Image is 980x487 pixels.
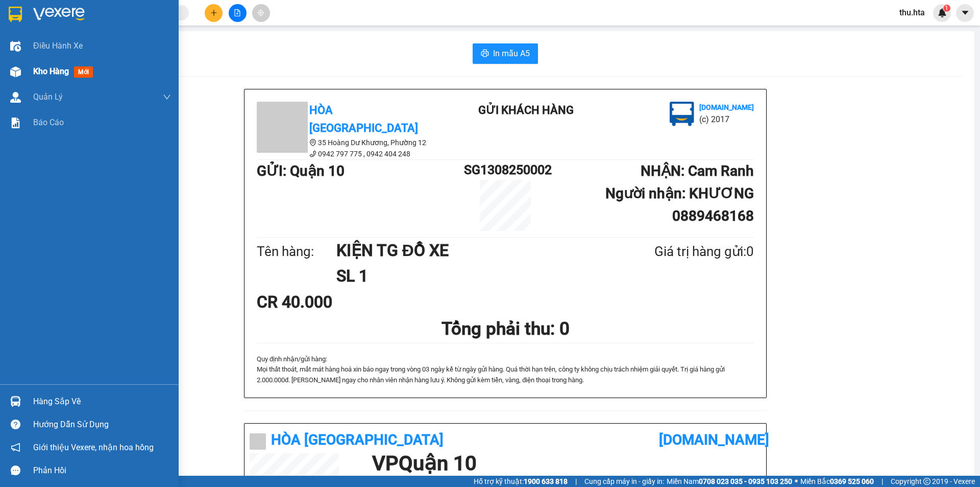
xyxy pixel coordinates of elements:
b: [DOMAIN_NAME] [699,103,754,111]
span: Quản Lý [33,90,63,103]
div: Giá trị hàng gửi: 0 [605,241,754,262]
li: (c) 2017 [86,49,140,61]
button: file-add [229,4,247,22]
span: caret-down [961,8,970,17]
b: Người nhận : KHƯƠNG 0889468168 [605,185,754,224]
img: warehouse-icon [10,92,21,103]
img: logo-vxr [9,7,22,22]
b: [DOMAIN_NAME] [659,431,769,448]
p: Mọi thất thoát, mất mát hàng hoá xin báo ngay trong vòng 03 ngày kể từ ngày gửi hà... [257,364,754,385]
span: Cung cấp máy in - giấy in: [584,476,664,487]
button: aim [252,4,270,22]
span: question-circle [11,420,20,429]
img: logo.jpg [111,13,135,37]
span: In mẫu A5 [493,47,530,60]
img: warehouse-icon [10,41,21,52]
span: | [881,476,883,487]
sup: 1 [943,5,950,12]
div: CR 40.000 [257,289,421,315]
span: ⚪️ [795,479,798,483]
img: icon-new-feature [938,8,947,17]
h1: VP Quận 10 [372,453,756,474]
strong: 0369 525 060 [830,477,874,485]
div: Tên hàng: [257,241,336,262]
button: printerIn mẫu A5 [473,43,538,64]
span: down [163,93,171,101]
span: 1 [945,5,948,12]
span: mới [74,66,93,78]
img: warehouse-icon [10,396,21,407]
span: Giới thiệu Vexere, nhận hoa hồng [33,441,154,454]
span: phone [309,150,316,157]
span: copyright [923,478,930,485]
b: NHẬN : Cam Ranh [641,163,754,179]
span: Miền Bắc [800,476,874,487]
div: Phản hồi [33,463,171,478]
div: Hướng dẫn sử dụng [33,417,171,432]
span: printer [481,49,489,59]
img: warehouse-icon [10,66,21,77]
span: Điều hành xe [33,39,83,52]
h1: SL 1 [336,263,605,289]
h1: Tổng phải thu: 0 [257,315,754,343]
b: Hòa [GEOGRAPHIC_DATA] [309,104,418,134]
span: Báo cáo [33,116,64,129]
span: plus [210,9,217,16]
b: Gửi khách hàng [478,104,574,117]
span: Hỗ trợ kỹ thuật: [474,476,568,487]
span: file-add [234,9,241,16]
li: (c) 2017 [699,113,754,126]
b: [DOMAIN_NAME] [86,39,140,47]
span: | [575,476,577,487]
img: solution-icon [10,118,21,128]
b: GỬI : Quận 10 [257,163,345,179]
div: Hàng sắp về [33,394,171,409]
button: caret-down [956,4,974,22]
strong: 0708 023 035 - 0935 103 250 [699,477,792,485]
span: Miền Nam [667,476,792,487]
li: 0942 797 775 , 0942 404 248 [257,148,440,159]
span: environment [309,139,316,146]
h1: KIỆN TG ĐỒ XE [336,238,605,263]
b: Gửi khách hàng [63,15,101,63]
li: 35 Hoàng Dư Khương, Phường 12 [257,137,440,148]
strong: 1900 633 818 [524,477,568,485]
h1: SG1308250002 [464,160,547,180]
span: aim [257,9,264,16]
button: plus [205,4,223,22]
span: message [11,466,20,475]
span: thu.hta [891,6,933,19]
span: notification [11,443,20,452]
div: Quy định nhận/gửi hàng : [257,354,754,385]
img: logo.jpg [670,102,694,126]
b: Hòa [GEOGRAPHIC_DATA] [13,66,52,132]
b: Hòa [GEOGRAPHIC_DATA] [271,431,444,448]
span: Kho hàng [33,66,69,76]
